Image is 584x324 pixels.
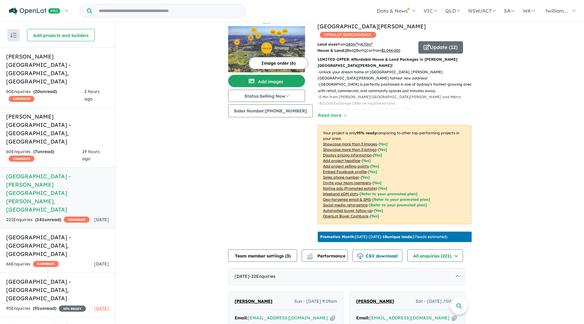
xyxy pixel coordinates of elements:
div: 60 Enquir ies [6,88,84,103]
span: - 22 Enquir ies [249,273,276,279]
p: - Display Homes in Home World [GEOGRAPHIC_DATA] [318,107,476,113]
img: Fairwood Rise Estate - Rouse Hill [228,26,305,72]
button: Read more [318,112,347,119]
span: 2 hours ago [84,89,100,102]
button: Performance [302,249,348,262]
h5: [GEOGRAPHIC_DATA] - [GEOGRAPHIC_DATA] , [GEOGRAPHIC_DATA] [6,233,109,258]
div: 95 Enquir ies [6,305,86,312]
p: Your project is only comparing to other top-performing projects in your area: - - - - - - - - - -... [318,125,471,224]
span: to [357,42,373,47]
div: 66 Enquir ies [6,261,59,268]
span: Sun - [DATE] 9:19am [294,298,337,305]
u: Display pricing information [323,153,372,157]
span: [ Yes ] [362,158,371,163]
p: - Unlock your dream home at [GEOGRAPHIC_DATA], [PERSON_NAME][GEOGRAPHIC_DATA][PERSON_NAME] hottes... [318,69,476,82]
strong: ( unread) [33,306,56,311]
strong: Email: [356,315,369,321]
span: [DATE] [94,261,109,267]
button: Image order (6) [249,57,308,69]
strong: ( unread) [35,217,61,222]
p: - $10,000 Exchange Offer on registered land [318,100,476,107]
span: CASHBACK [9,96,34,102]
span: [ Yes ] [378,147,387,152]
p: - 5 Min from [PERSON_NAME][GEOGRAPHIC_DATA][PERSON_NAME] and Metro [318,94,476,100]
div: 60 Enquir ies [6,148,82,163]
a: Fairwood Rise Estate - Rouse Hill LogoFairwood Rise Estate - Rouse Hill [228,14,305,72]
span: [Yes] [370,214,379,218]
span: [PERSON_NAME] [235,298,272,304]
span: [ Yes ] [370,164,379,168]
u: 670 m [361,42,373,47]
span: 3 [287,253,289,259]
button: Copy [330,315,335,321]
span: twilliam... [546,8,568,14]
input: Try estate name, suburb, builder or developer [93,4,244,18]
u: 2 [354,48,356,53]
span: [PERSON_NAME] [356,298,394,304]
button: Status:Selling Now [228,90,305,102]
span: [ Yes ] [373,153,382,157]
span: [ Yes ] [368,169,377,174]
u: Showcase more than 3 images [323,142,377,146]
div: [DATE] [228,268,465,285]
span: [Yes] [378,186,387,191]
strong: ( unread) [33,149,54,154]
h5: [GEOGRAPHIC_DATA] - [PERSON_NAME][GEOGRAPHIC_DATA][PERSON_NAME] , [GEOGRAPHIC_DATA] [6,172,109,214]
span: 7 [35,149,37,154]
span: CASHBACK [64,217,90,223]
span: 141 [37,217,44,222]
span: 20 [35,89,40,94]
h5: [PERSON_NAME][GEOGRAPHIC_DATA] - [GEOGRAPHIC_DATA] , [GEOGRAPHIC_DATA] [6,52,109,86]
u: Add project headline [323,158,360,163]
a: [EMAIL_ADDRESS][DOMAIN_NAME] [248,315,328,321]
u: Embed Facebook profile [323,169,367,174]
b: 18 unique leads [383,234,412,239]
u: Add project selling-points [323,164,369,168]
button: Add projects and builders [27,29,95,41]
button: CSV download [352,249,402,262]
span: [Refer to your promoted plan] [369,203,427,207]
u: 280 m [346,42,357,47]
span: [Yes] [374,208,383,213]
b: 95 % ready [356,131,377,135]
b: Land sizes [317,42,337,47]
img: download icon [357,253,363,259]
h5: [GEOGRAPHIC_DATA] - [GEOGRAPHIC_DATA] , [GEOGRAPHIC_DATA] [6,277,109,302]
p: - [GEOGRAPHIC_DATA] is perfectly positioned in one of Sydney's fastest-growing areas, with retail... [318,81,476,94]
span: 35 % READY [59,306,86,312]
u: Showcase more than 3 listings [323,147,377,152]
u: 1 [364,48,366,53]
u: OpenLot Buyer Cashback [323,214,369,218]
p: from [317,41,414,47]
span: [DATE] [94,217,109,222]
img: line-chart.svg [307,253,312,257]
img: bar-chart.svg [307,255,313,259]
b: Promotion Month: [320,234,355,239]
u: Weekend eDM slots [323,192,358,196]
a: [PERSON_NAME] [235,298,272,305]
span: [ Yes ] [361,175,370,180]
p: LIMITED OFFER: Affordable House & Land Packages in [PERSON_NAME][GEOGRAPHIC_DATA][PERSON_NAME]! [318,56,471,69]
u: Social media retargeting [323,203,368,207]
h5: [PERSON_NAME][GEOGRAPHIC_DATA] - [GEOGRAPHIC_DATA] , [GEOGRAPHIC_DATA] [6,112,109,146]
b: House & Land: [317,48,345,53]
p: [DATE] - [DATE] - ( 17 leads estimated) [320,234,447,240]
u: $ 1,044,000 [381,48,400,53]
span: OPENLOT $ 200 CASHBACK [320,32,376,38]
span: [Refer to your promoted plan] [372,197,430,202]
strong: ( unread) [33,89,57,94]
button: Update (12) [418,41,463,54]
span: CASHBACK [9,156,34,162]
span: 91 [34,306,39,311]
button: All enquiries (221) [407,249,463,262]
u: Sales phone number [323,175,359,180]
span: [Refer to your promoted plan] [360,192,417,196]
div: 221 Enquir ies [6,216,90,224]
span: CASHBACK [33,261,59,267]
button: Copy [452,315,457,321]
img: sort.svg [10,33,17,38]
span: [DATE] [94,306,109,311]
u: Native ads (Promoted estate) [323,186,377,191]
a: [EMAIL_ADDRESS][DOMAIN_NAME] [369,315,449,321]
button: Sales Number:[PHONE_NUMBER] [228,104,313,117]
